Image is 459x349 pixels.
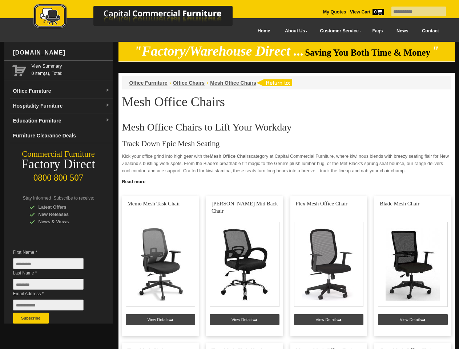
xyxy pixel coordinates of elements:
a: View Cart0 [349,9,384,15]
div: Latest Offers [29,204,98,211]
img: dropdown [105,88,110,93]
img: return to [256,79,292,86]
a: Customer Service [312,23,365,39]
li: › [169,79,171,87]
div: News & Views [29,218,98,225]
button: Subscribe [13,313,49,324]
div: Commercial Furniture [4,149,113,159]
a: Furniture Clearance Deals [10,128,113,143]
a: View Summary [32,63,110,70]
em: "Factory/Warehouse Direct ... [134,44,304,59]
h3: Track Down Epic Mesh Seating [122,140,451,147]
span: Saving You Both Time & Money [305,48,430,57]
a: News [390,23,415,39]
a: Hospitality Furnituredropdown [10,99,113,113]
h1: Mesh Office Chairs [122,95,451,109]
a: Faqs [366,23,390,39]
a: My Quotes [323,9,346,15]
a: Office Chairs [173,80,205,86]
a: Contact [415,23,446,39]
a: Education Furnituredropdown [10,113,113,128]
span: First Name * [13,249,94,256]
input: Last Name * [13,279,84,290]
em: " [431,44,439,59]
a: Office Furniture [129,80,168,86]
span: Last Name * [13,269,94,277]
input: Email Address * [13,300,84,310]
div: [DOMAIN_NAME] [10,42,113,64]
div: New Releases [29,211,98,218]
span: Email Address * [13,290,94,297]
a: About Us [277,23,312,39]
input: First Name * [13,258,84,269]
span: Stay Informed [23,196,51,201]
a: Office Furnituredropdown [10,84,113,99]
span: 0 [373,9,384,15]
div: Factory Direct [4,159,113,169]
p: Kick your office grind into high gear with the category at Capital Commercial Furniture, where ki... [122,153,451,174]
strong: View Cart [350,9,384,15]
strong: Mesh Office Chairs [210,154,251,159]
div: 0800 800 507 [4,169,113,183]
a: Click to read more [118,176,455,185]
span: Subscribe to receive: [53,196,94,201]
img: Capital Commercial Furniture Logo [13,4,268,30]
img: dropdown [105,118,110,123]
span: 0 item(s), Total: [32,63,110,76]
li: › [206,79,208,87]
img: dropdown [105,103,110,108]
h2: Mesh Office Chairs to Lift Your Workday [122,122,451,133]
a: Capital Commercial Furniture Logo [13,4,268,32]
a: Mesh Office Chairs [210,80,256,86]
